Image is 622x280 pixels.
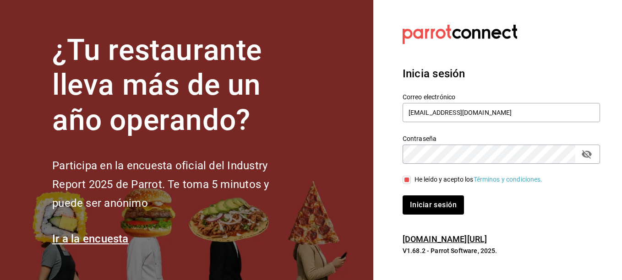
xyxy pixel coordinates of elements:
[52,33,300,138] h1: ¿Tu restaurante lleva más de un año operando?
[474,176,543,183] a: Términos y condiciones.
[52,232,129,245] a: Ir a la encuesta
[403,135,600,141] label: Contraseña
[403,103,600,122] input: Ingresa tu correo electrónico
[403,93,600,100] label: Correo electrónico
[403,234,487,244] a: [DOMAIN_NAME][URL]
[52,156,300,212] h2: Participa en la encuesta oficial del Industry Report 2025 de Parrot. Te toma 5 minutos y puede se...
[579,146,595,162] button: passwordField
[403,65,600,82] h3: Inicia sesión
[403,246,600,255] p: V1.68.2 - Parrot Software, 2025.
[403,195,464,215] button: Iniciar sesión
[415,175,543,184] div: He leído y acepto los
